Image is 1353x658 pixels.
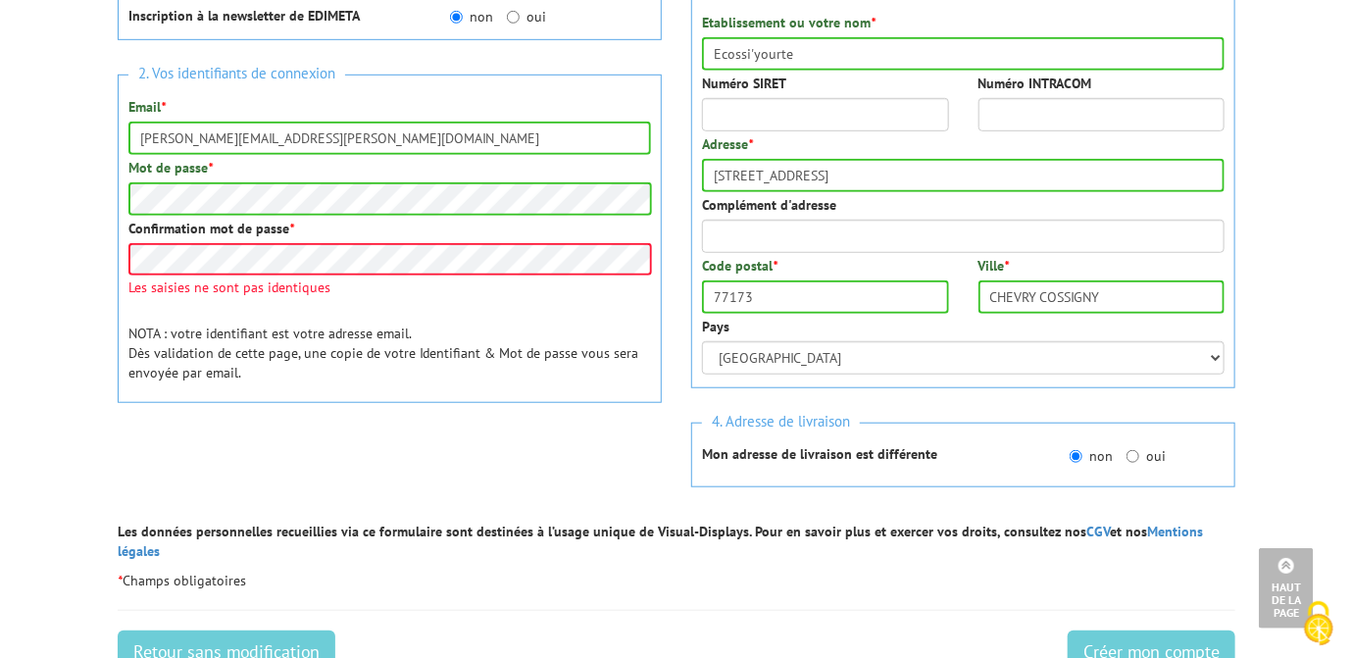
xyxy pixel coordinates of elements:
[702,256,777,276] label: Code postal
[118,523,1203,560] strong: Les données personnelles recueillies via ce formulaire sont destinées à l’usage unique de Visual-...
[128,158,213,177] label: Mot de passe
[118,523,1203,560] a: Mentions légales
[128,61,345,87] span: 2. Vos identifiants de connexion
[450,11,463,24] input: non
[128,97,166,117] label: Email
[128,280,651,294] span: Les saisies ne sont pas identiques
[702,74,786,93] label: Numéro SIRET
[702,134,753,154] label: Adresse
[128,7,360,25] strong: Inscription à la newsletter de EDIMETA
[507,7,546,26] label: oui
[128,324,651,382] p: NOTA : votre identifiant est votre adresse email. Dès validation de cette page, une copie de votr...
[702,317,729,336] label: Pays
[1127,446,1166,466] label: oui
[702,409,860,435] span: 4. Adresse de livraison
[1259,548,1314,629] a: Haut de la page
[507,11,520,24] input: oui
[1086,523,1110,540] a: CGV
[128,219,294,238] label: Confirmation mot de passe
[1294,599,1343,648] img: Cookies (fenêtre modale)
[450,7,493,26] label: non
[1284,591,1353,658] button: Cookies (fenêtre modale)
[1070,446,1113,466] label: non
[978,256,1010,276] label: Ville
[118,437,416,514] iframe: reCAPTCHA
[118,571,1235,590] p: Champs obligatoires
[1070,450,1082,463] input: non
[978,74,1092,93] label: Numéro INTRACOM
[702,195,836,215] label: Complément d'adresse
[1127,450,1139,463] input: oui
[702,445,937,463] strong: Mon adresse de livraison est différente
[702,13,876,32] label: Etablissement ou votre nom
